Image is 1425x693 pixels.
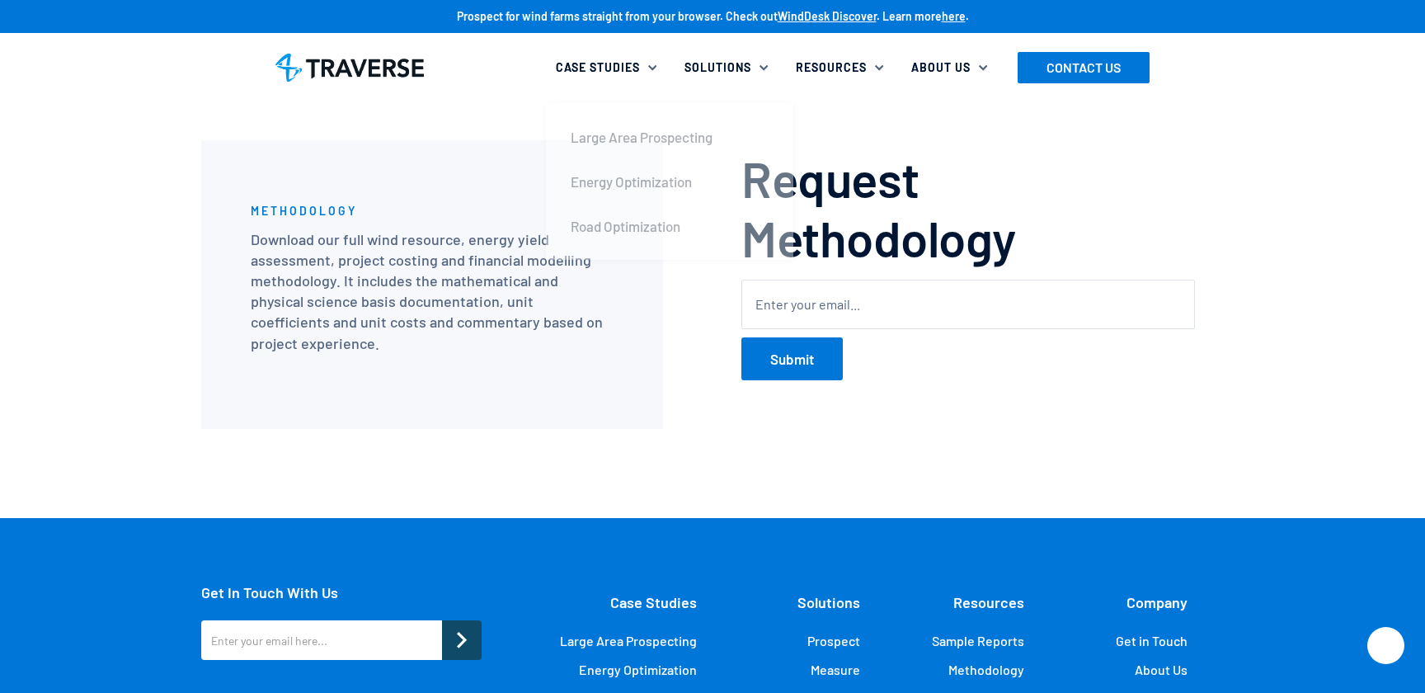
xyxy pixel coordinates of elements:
input: Enter your email here... [201,620,442,660]
p: Methodology [251,203,357,219]
a: Measure [811,662,860,678]
a: Prospect [807,633,860,649]
p: Download our full wind resource, energy yield assessment, project costing and financial modelling... [251,229,614,354]
a: Large Area Prospecting [560,633,697,649]
a: Energy Optimization [557,159,782,204]
strong: . [966,9,969,23]
div: Case Studies [546,49,675,86]
form: footerGetInTouch [201,620,482,668]
a: About Us [1135,662,1187,678]
div: Energy Optimization [571,172,692,191]
strong: Prospect for wind farms straight from your browser. Check out [457,9,778,23]
div: Solutions [684,59,751,76]
div: Resources [796,59,867,76]
a: CONTACT US [1018,52,1150,83]
form: methodologyRequest [741,280,1195,380]
a: Get in Touch [1116,633,1187,649]
div: Case Studies [556,59,640,76]
div: Case Studies [610,584,697,620]
div: About Us [901,49,1005,86]
nav: Case Studies [546,91,793,289]
input: Enter your email... [741,280,1195,329]
div: Road Optimization [571,217,680,235]
a: here [942,9,966,23]
a: Sample Reports [932,633,1024,649]
a: Large Area Prospecting [557,115,782,159]
a: Energy Optimization [579,662,697,678]
input: Submit [442,620,482,660]
div: Resources [953,584,1024,620]
a: WindDesk Discover [778,9,877,23]
div: Company [1126,584,1187,620]
a: Road Optimization [557,204,782,248]
div: About Us [911,59,971,76]
h1: Request Methodology [741,148,1195,267]
a: Methodology [948,662,1024,678]
div: Solutions [797,584,860,620]
div: Get In Touch With Us [201,584,482,601]
div: Resources [786,49,901,86]
div: Large Area Prospecting [571,128,712,146]
strong: . Learn more [877,9,942,23]
input: Submit [741,337,843,380]
div: Solutions [675,49,786,86]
